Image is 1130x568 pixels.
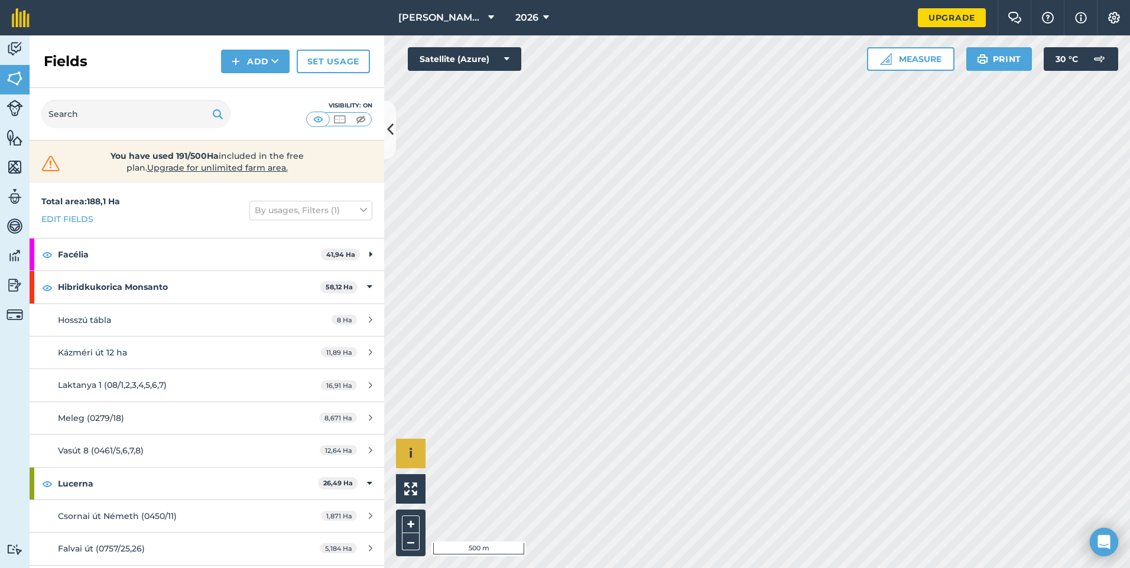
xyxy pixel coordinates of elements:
[7,158,23,176] img: svg+xml;base64,PHN2ZyB4bWxucz0iaHR0cDovL3d3dy53My5vcmcvMjAwMC9zdmciIHdpZHRoPSI1NiIgaGVpZ2h0PSI2MC...
[7,306,23,323] img: svg+xml;base64,PD94bWwgdmVyc2lvbj0iMS4wIiBlbmNvZGluZz0idXRmLTgiPz4KPCEtLSBHZW5lcmF0b3I6IEFkb2JlIE...
[966,47,1032,71] button: Print
[58,468,318,500] strong: Lucerna
[41,100,230,128] input: Search
[402,515,420,533] button: +
[326,283,353,291] strong: 58,12 Ha
[212,107,223,121] img: svg+xml;base64,PHN2ZyB4bWxucz0iaHR0cDovL3d3dy53My5vcmcvMjAwMC9zdmciIHdpZHRoPSIxOSIgaGVpZ2h0PSIyNC...
[7,544,23,555] img: svg+xml;base64,PD94bWwgdmVyc2lvbj0iMS4wIiBlbmNvZGluZz0idXRmLTgiPz4KPCEtLSBHZW5lcmF0b3I6IEFkb2JlIE...
[30,533,384,564] a: Falvai út (0757/25,26)5,184 Ha
[111,151,219,161] strong: You have used 191/500Ha
[515,11,538,25] span: 2026
[7,100,23,116] img: svg+xml;base64,PD94bWwgdmVyc2lvbj0iMS4wIiBlbmNvZGluZz0idXRmLTgiPz4KPCEtLSBHZW5lcmF0b3I6IEFkb2JlIE...
[1090,528,1118,556] div: Open Intercom Messenger
[326,250,355,259] strong: 41,94 Ha
[58,271,320,303] strong: Hibridkukorica Monsanto
[41,213,93,226] a: Edit fields
[918,8,986,27] a: Upgrade
[42,247,53,262] img: svg+xml;base64,PHN2ZyB4bWxucz0iaHR0cDovL3d3dy53My5vcmcvMjAwMC9zdmciIHdpZHRoPSIxOCIgaGVpZ2h0PSIyNC...
[58,347,127,358] span: Kázméri út 12 ha
[1107,12,1121,24] img: A cog icon
[320,445,357,455] span: 12,64 Ha
[147,162,288,173] span: Upgrade for unlimited farm area.
[332,315,357,325] span: 8 Ha
[353,113,368,125] img: svg+xml;base64,PHN2ZyB4bWxucz0iaHR0cDovL3d3dy53My5vcmcvMjAwMC9zdmciIHdpZHRoPSI1MCIgaGVpZ2h0PSI0MC...
[42,280,53,295] img: svg+xml;base64,PHN2ZyB4bWxucz0iaHR0cDovL3d3dy53My5vcmcvMjAwMC9zdmciIHdpZHRoPSIxOCIgaGVpZ2h0PSIyNC...
[867,47,954,71] button: Measure
[58,543,145,554] span: Falvai út (0757/25,26)
[320,543,357,553] span: 5,184 Ha
[42,476,53,491] img: svg+xml;base64,PHN2ZyB4bWxucz0iaHR0cDovL3d3dy53My5vcmcvMjAwMC9zdmciIHdpZHRoPSIxOCIgaGVpZ2h0PSIyNC...
[311,113,326,125] img: svg+xml;base64,PHN2ZyB4bWxucz0iaHR0cDovL3d3dy53My5vcmcvMjAwMC9zdmciIHdpZHRoPSI1MCIgaGVpZ2h0PSI0MC...
[30,337,384,368] a: Kázméri út 12 ha11,89 Ha
[58,445,144,456] span: Vasút 8 (0461/5,6,7,8)
[402,533,420,550] button: –
[58,380,167,390] span: Laktanya 1 (08/1,2,3,4,5,6,7)
[7,247,23,265] img: svg+xml;base64,PD94bWwgdmVyc2lvbj0iMS4wIiBlbmNvZGluZz0idXRmLTgiPz4KPCEtLSBHZW5lcmF0b3I6IEFkb2JlIE...
[1075,11,1087,25] img: svg+xml;base64,PHN2ZyB4bWxucz0iaHR0cDovL3d3dy53My5vcmcvMjAwMC9zdmciIHdpZHRoPSIxNyIgaGVpZ2h0PSIxNy...
[232,54,240,68] img: svg+xml;base64,PHN2ZyB4bWxucz0iaHR0cDovL3d3dy53My5vcmcvMjAwMC9zdmciIHdpZHRoPSIxNCIgaGVpZ2h0PSIyNC...
[319,413,357,423] span: 8,671 Ha
[398,11,483,25] span: [PERSON_NAME] és [PERSON_NAME] Kft.
[221,50,290,73] button: Add
[321,380,357,390] span: 16,91 Ha
[41,196,120,207] strong: Total area : 188,1 Ha
[1044,47,1118,71] button: 30 °C
[321,511,357,521] span: 1,871 Ha
[249,201,372,220] button: By usages, Filters (1)
[58,413,124,423] span: Meleg (0279/18)
[58,239,321,270] strong: Facélia
[7,276,23,294] img: svg+xml;base64,PD94bWwgdmVyc2lvbj0iMS4wIiBlbmNvZGluZz0idXRmLTgiPz4KPCEtLSBHZW5lcmF0b3I6IEFkb2JlIE...
[323,479,353,487] strong: 26,49 Ha
[880,53,892,65] img: Ruler icon
[44,52,87,71] h2: Fields
[408,47,521,71] button: Satellite (Azure)
[306,101,372,110] div: Visibility: On
[39,155,63,172] img: svg+xml;base64,PHN2ZyB4bWxucz0iaHR0cDovL3d3dy53My5vcmcvMjAwMC9zdmciIHdpZHRoPSIzMiIgaGVpZ2h0PSIzMC...
[58,511,177,521] span: Csornai út Németh (0450/11)
[30,500,384,532] a: Csornai út Németh (0450/11)1,871 Ha
[7,129,23,146] img: svg+xml;base64,PHN2ZyB4bWxucz0iaHR0cDovL3d3dy53My5vcmcvMjAwMC9zdmciIHdpZHRoPSI1NiIgaGVpZ2h0PSI2MC...
[977,52,988,66] img: svg+xml;base64,PHN2ZyB4bWxucz0iaHR0cDovL3d3dy53My5vcmcvMjAwMC9zdmciIHdpZHRoPSIxOSIgaGVpZ2h0PSIyNC...
[39,150,375,174] a: You have used 191/500Haincluded in the free plan.Upgrade for unlimited farm area.
[1056,47,1078,71] span: 30 ° C
[12,8,30,27] img: fieldmargin Logo
[409,446,413,461] span: i
[7,40,23,58] img: svg+xml;base64,PD94bWwgdmVyc2lvbj0iMS4wIiBlbmNvZGluZz0idXRmLTgiPz4KPCEtLSBHZW5lcmF0b3I6IEFkb2JlIE...
[1087,47,1111,71] img: svg+xml;base64,PD94bWwgdmVyc2lvbj0iMS4wIiBlbmNvZGluZz0idXRmLTgiPz4KPCEtLSBHZW5lcmF0b3I6IEFkb2JlIE...
[396,439,426,468] button: i
[1008,12,1022,24] img: Two speech bubbles overlapping with the left bubble in the forefront
[30,304,384,336] a: Hosszú tábla8 Ha
[321,347,357,357] span: 11,89 Ha
[404,482,417,495] img: Four arrows, one pointing top left, one top right, one bottom right and the last bottom left
[30,402,384,434] a: Meleg (0279/18)8,671 Ha
[1041,12,1055,24] img: A question mark icon
[58,315,111,325] span: Hosszú tábla
[81,150,333,174] span: included in the free plan .
[332,113,347,125] img: svg+xml;base64,PHN2ZyB4bWxucz0iaHR0cDovL3d3dy53My5vcmcvMjAwMC9zdmciIHdpZHRoPSI1MCIgaGVpZ2h0PSI0MC...
[30,468,384,500] div: Lucerna26,49 Ha
[297,50,370,73] a: Set usage
[30,369,384,401] a: Laktanya 1 (08/1,2,3,4,5,6,7)16,91 Ha
[30,435,384,466] a: Vasút 8 (0461/5,6,7,8)12,64 Ha
[7,188,23,205] img: svg+xml;base64,PD94bWwgdmVyc2lvbj0iMS4wIiBlbmNvZGluZz0idXRmLTgiPz4KPCEtLSBHZW5lcmF0b3I6IEFkb2JlIE...
[30,239,384,270] div: Facélia41,94 Ha
[30,271,384,303] div: Hibridkukorica Monsanto58,12 Ha
[7,70,23,87] img: svg+xml;base64,PHN2ZyB4bWxucz0iaHR0cDovL3d3dy53My5vcmcvMjAwMC9zdmciIHdpZHRoPSI1NiIgaGVpZ2h0PSI2MC...
[7,217,23,235] img: svg+xml;base64,PD94bWwgdmVyc2lvbj0iMS4wIiBlbmNvZGluZz0idXRmLTgiPz4KPCEtLSBHZW5lcmF0b3I6IEFkb2JlIE...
